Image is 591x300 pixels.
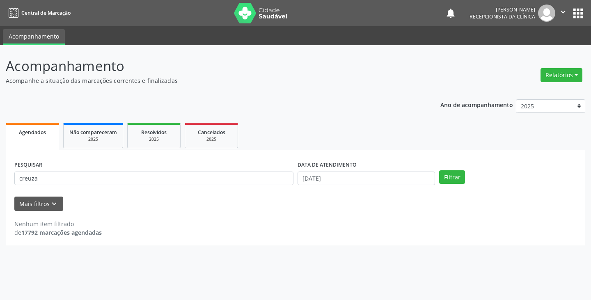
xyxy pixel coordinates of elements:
[6,56,411,76] p: Acompanhamento
[14,228,102,237] div: de
[6,76,411,85] p: Acompanhe a situação das marcações correntes e finalizadas
[538,5,555,22] img: img
[14,172,293,185] input: Nome, CNS
[14,197,63,211] button: Mais filtroskeyboard_arrow_down
[21,9,71,16] span: Central de Marcação
[50,199,59,208] i: keyboard_arrow_down
[14,220,102,228] div: Nenhum item filtrado
[559,7,568,16] i: 
[69,136,117,142] div: 2025
[470,13,535,20] span: Recepcionista da clínica
[69,129,117,136] span: Não compareceram
[141,129,167,136] span: Resolvidos
[21,229,102,236] strong: 17792 marcações agendadas
[445,7,456,19] button: notifications
[191,136,232,142] div: 2025
[541,68,582,82] button: Relatórios
[298,172,435,185] input: Selecione um intervalo
[14,159,42,172] label: PESQUISAR
[470,6,535,13] div: [PERSON_NAME]
[571,6,585,21] button: apps
[555,5,571,22] button: 
[439,170,465,184] button: Filtrar
[440,99,513,110] p: Ano de acompanhamento
[6,6,71,20] a: Central de Marcação
[198,129,225,136] span: Cancelados
[3,29,65,45] a: Acompanhamento
[133,136,174,142] div: 2025
[19,129,46,136] span: Agendados
[298,159,357,172] label: DATA DE ATENDIMENTO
